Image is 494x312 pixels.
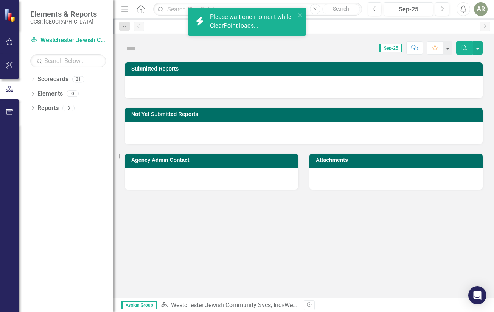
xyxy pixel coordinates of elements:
[37,104,59,113] a: Reports
[474,2,488,16] button: AR
[284,301,433,309] div: Westchester Jewish Community Svcs, Inc Landing Page
[125,42,137,54] img: Not Defined
[298,11,303,19] button: close
[386,5,430,14] div: Sep-25
[322,4,360,14] button: Search
[379,44,402,52] span: Sep-25
[468,286,486,304] div: Open Intercom Messenger
[131,66,479,72] h3: Submitted Reports
[30,54,106,67] input: Search Below...
[37,89,63,98] a: Elements
[333,6,349,12] span: Search
[316,157,479,163] h3: Attachments
[30,19,97,25] small: CCSI: [GEOGRAPHIC_DATA]
[37,75,68,84] a: Scorecards
[72,76,84,83] div: 21
[30,9,97,19] span: Elements & Reports
[153,3,362,16] input: Search ClearPoint...
[30,36,106,45] a: Westchester Jewish Community Svcs, Inc
[171,301,281,309] a: Westchester Jewish Community Svcs, Inc
[62,105,75,111] div: 3
[67,91,79,97] div: 0
[131,157,294,163] h3: Agency Admin Contact
[3,8,17,22] img: ClearPoint Strategy
[160,301,298,310] div: »
[384,2,433,16] button: Sep-25
[121,301,157,309] span: Assign Group
[210,13,295,30] div: Please wait one moment while ClearPoint loads...
[131,111,479,117] h3: Not Yet Submitted Reports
